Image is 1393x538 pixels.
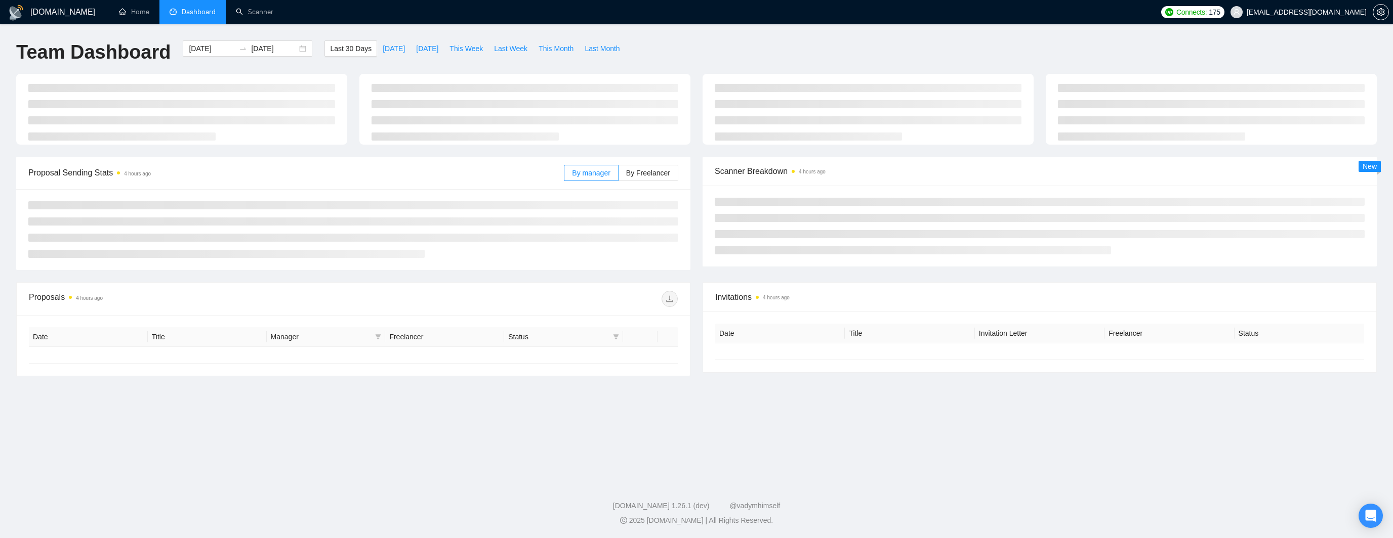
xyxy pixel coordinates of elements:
th: Title [845,324,974,343]
a: @vadymhimself [729,502,780,510]
span: copyright [620,517,627,524]
a: searchScanner [236,8,273,16]
span: filter [373,329,383,344]
span: swap-right [239,44,247,53]
span: user [1233,9,1240,16]
h1: Team Dashboard [16,40,171,64]
th: Date [29,327,148,347]
input: End date [251,43,297,54]
span: Last Month [585,43,620,54]
a: setting [1373,8,1389,16]
time: 4 hours ago [799,169,826,174]
a: homeHome [119,8,149,16]
input: Start date [189,43,235,54]
button: Last Week [488,40,533,57]
span: Last Week [494,43,527,54]
button: This Month [533,40,579,57]
th: Freelancer [1104,324,1234,343]
span: Connects: [1176,7,1207,18]
span: By Freelancer [626,169,670,177]
span: New [1363,162,1377,170]
span: Proposal Sending Stats [28,166,564,179]
time: 4 hours ago [763,295,790,300]
th: Date [715,324,845,343]
button: Last 30 Days [324,40,377,57]
span: Status [508,331,609,342]
button: setting [1373,4,1389,20]
span: 175 [1209,7,1220,18]
time: 4 hours ago [124,171,151,176]
span: filter [613,334,619,340]
th: Invitation Letter [975,324,1104,343]
div: Open Intercom Messenger [1359,504,1383,528]
span: [DATE] [416,43,438,54]
span: filter [375,334,381,340]
span: This Week [449,43,483,54]
span: setting [1373,8,1388,16]
span: dashboard [170,8,177,15]
th: Title [148,327,267,347]
span: filter [611,329,621,344]
span: Invitations [715,291,1364,303]
img: logo [8,5,24,21]
button: Last Month [579,40,625,57]
div: 2025 [DOMAIN_NAME] | All Rights Reserved. [8,515,1385,526]
span: Manager [271,331,372,342]
time: 4 hours ago [76,295,103,301]
span: Scanner Breakdown [715,165,1365,177]
span: By manager [572,169,610,177]
span: This Month [539,43,573,54]
div: Proposals [29,291,353,307]
a: [DOMAIN_NAME] 1.26.1 (dev) [613,502,710,510]
button: This Week [444,40,488,57]
button: [DATE] [411,40,444,57]
img: upwork-logo.png [1165,8,1173,16]
th: Status [1235,324,1364,343]
span: Last 30 Days [330,43,372,54]
th: Manager [267,327,386,347]
span: [DATE] [383,43,405,54]
th: Freelancer [385,327,504,347]
span: to [239,44,247,53]
span: Dashboard [182,8,216,16]
button: [DATE] [377,40,411,57]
